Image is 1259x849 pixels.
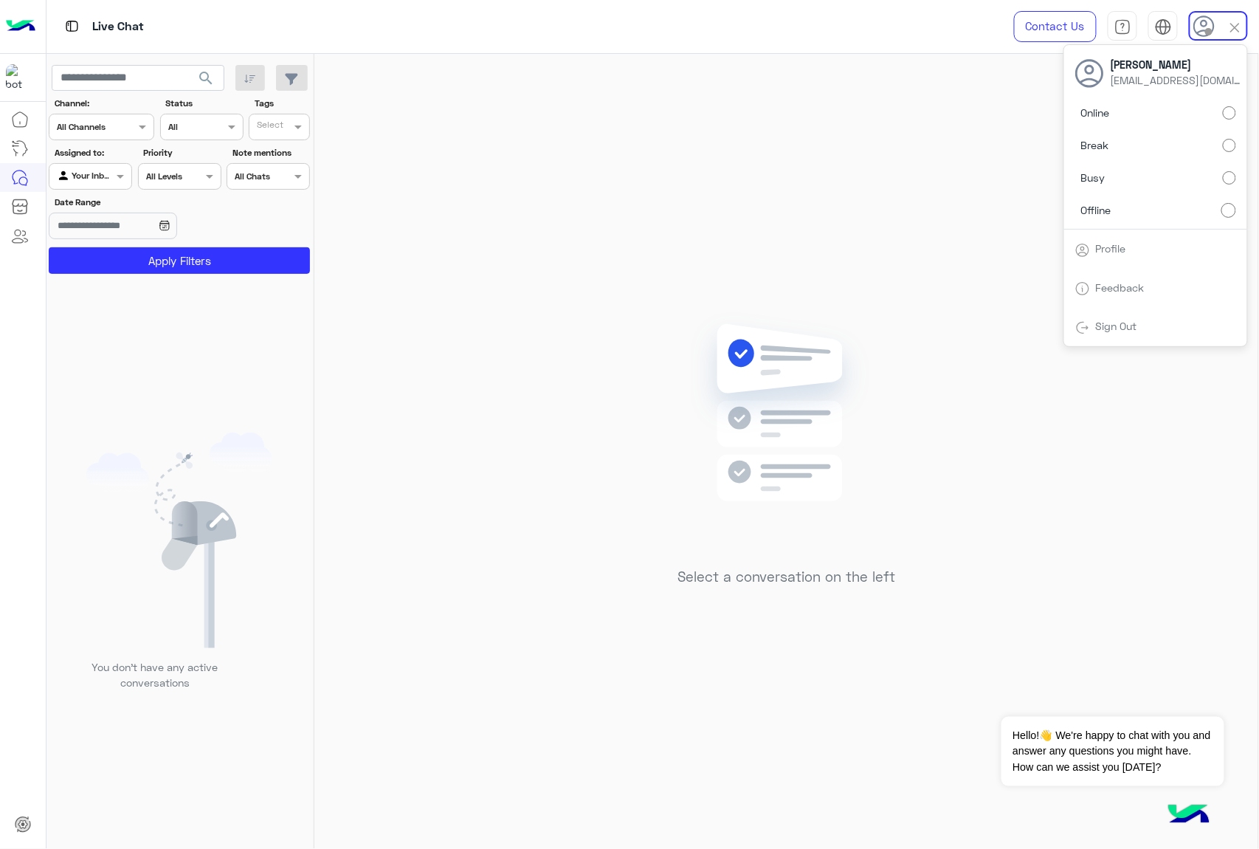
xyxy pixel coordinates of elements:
[1111,57,1244,72] span: [PERSON_NAME]
[143,146,219,159] label: Priority
[1163,790,1215,842] img: hulul-logo.png
[1223,171,1236,185] input: Busy
[1223,106,1236,120] input: Online
[49,247,310,274] button: Apply Filters
[1081,105,1110,120] span: Online
[1075,243,1090,258] img: tab
[1081,202,1111,218] span: Offline
[1096,281,1145,294] a: Feedback
[1096,242,1126,255] a: Profile
[63,17,81,35] img: tab
[255,118,283,135] div: Select
[1075,320,1090,335] img: tab
[1223,139,1236,152] input: Break
[197,69,215,87] span: search
[255,97,308,110] label: Tags
[55,146,131,159] label: Assigned to:
[86,433,272,648] img: empty users
[188,65,224,97] button: search
[6,64,32,91] img: 713415422032625
[1111,72,1244,88] span: [EMAIL_ADDRESS][DOMAIN_NAME]
[55,97,153,110] label: Channel:
[680,312,893,557] img: no messages
[6,11,35,42] img: Logo
[55,196,220,209] label: Date Range
[1108,11,1137,42] a: tab
[1155,18,1172,35] img: tab
[232,146,308,159] label: Note mentions
[1221,203,1236,218] input: Offline
[1014,11,1097,42] a: Contact Us
[80,659,230,691] p: You don’t have any active conversations
[1075,281,1090,296] img: tab
[1227,19,1244,36] img: close
[1001,717,1224,786] span: Hello!👋 We're happy to chat with you and answer any questions you might have. How can we assist y...
[165,97,241,110] label: Status
[92,17,144,37] p: Live Chat
[1081,137,1109,153] span: Break
[1096,320,1137,332] a: Sign Out
[677,568,895,585] h5: Select a conversation on the left
[1114,18,1131,35] img: tab
[1081,170,1105,185] span: Busy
